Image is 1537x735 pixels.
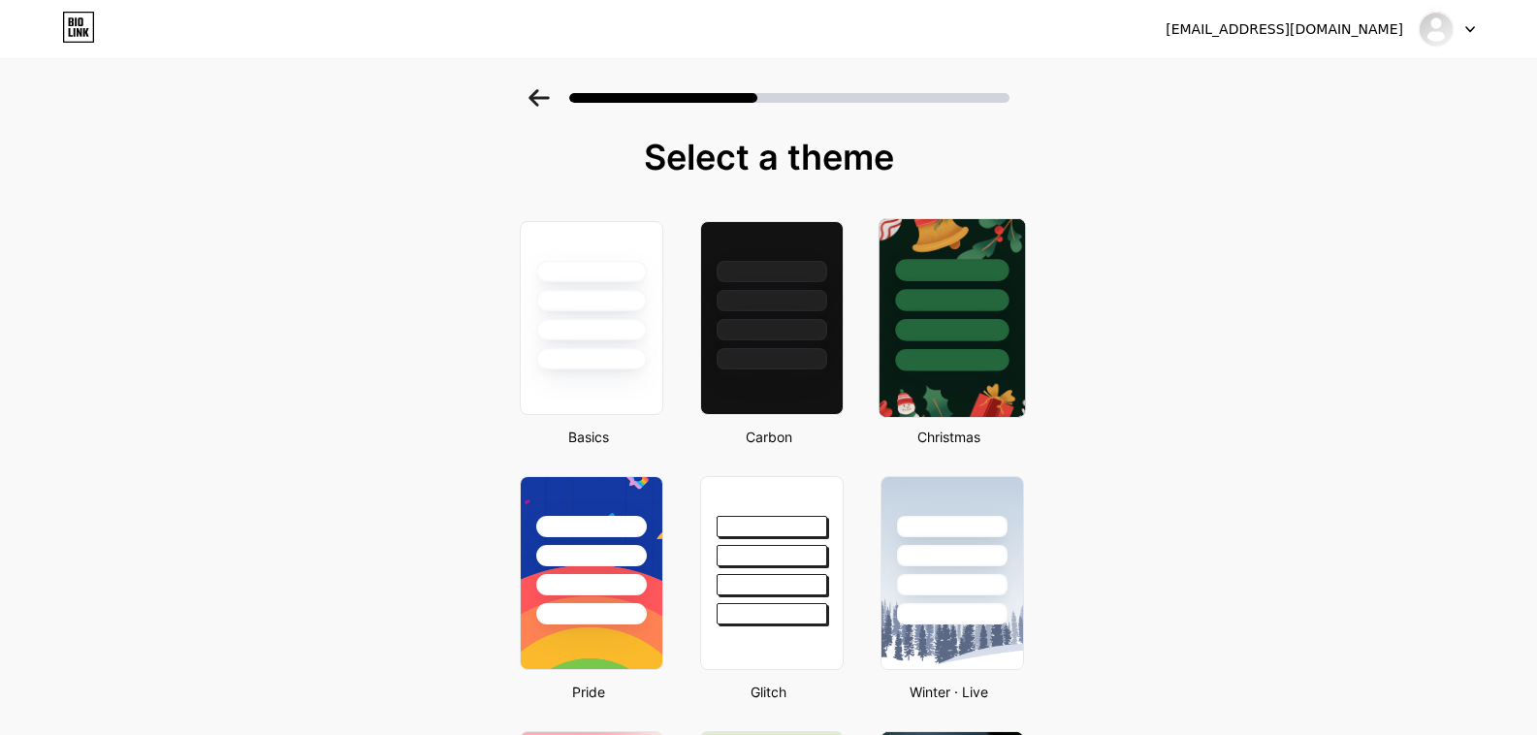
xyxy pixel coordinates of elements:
[879,219,1024,417] img: xmas-22.jpg
[1166,19,1403,40] div: [EMAIL_ADDRESS][DOMAIN_NAME]
[875,682,1024,702] div: Winter · Live
[694,682,844,702] div: Glitch
[875,427,1024,447] div: Christmas
[512,138,1026,176] div: Select a theme
[514,427,663,447] div: Basics
[694,427,844,447] div: Carbon
[1418,11,1455,48] img: zofuly
[514,682,663,702] div: Pride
